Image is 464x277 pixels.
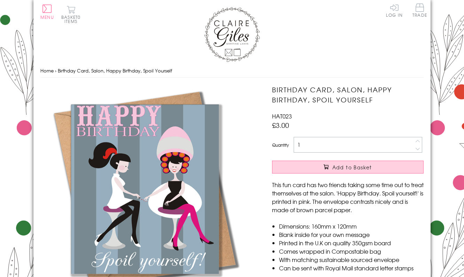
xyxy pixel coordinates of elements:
nav: breadcrumbs [40,64,424,78]
li: Blank inside for your own message [279,230,424,239]
li: Dimensions: 160mm x 120mm [279,222,424,230]
span: Menu [40,14,54,20]
li: Can be sent with Royal Mail standard letter stamps [279,264,424,272]
a: Home [40,67,54,74]
h1: Birthday Card, Salon, Happy Birthday, Spoil Yourself [272,85,424,105]
a: Log In [386,3,403,17]
span: Birthday Card, Salon, Happy Birthday, Spoil Yourself [58,67,172,74]
button: Menu [40,5,54,19]
li: Printed in the U.K on quality 350gsm board [279,239,424,247]
p: This fun card has two friends taking some time out to treat themselves at the salon. 'Happy Birth... [272,180,424,214]
li: With matching sustainable sourced envelope [279,255,424,264]
button: Add to Basket [272,161,424,174]
span: › [55,67,56,74]
img: Claire Giles Greetings Cards [204,7,260,62]
li: Comes wrapped in Compostable bag [279,247,424,255]
span: HAT023 [272,112,292,120]
label: Quantity [272,142,289,148]
button: Basket0 items [61,6,80,23]
a: Trade [412,3,427,18]
span: Trade [412,3,427,17]
span: £3.00 [272,120,289,130]
span: Add to Basket [332,164,372,171]
span: 0 items [64,14,80,24]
